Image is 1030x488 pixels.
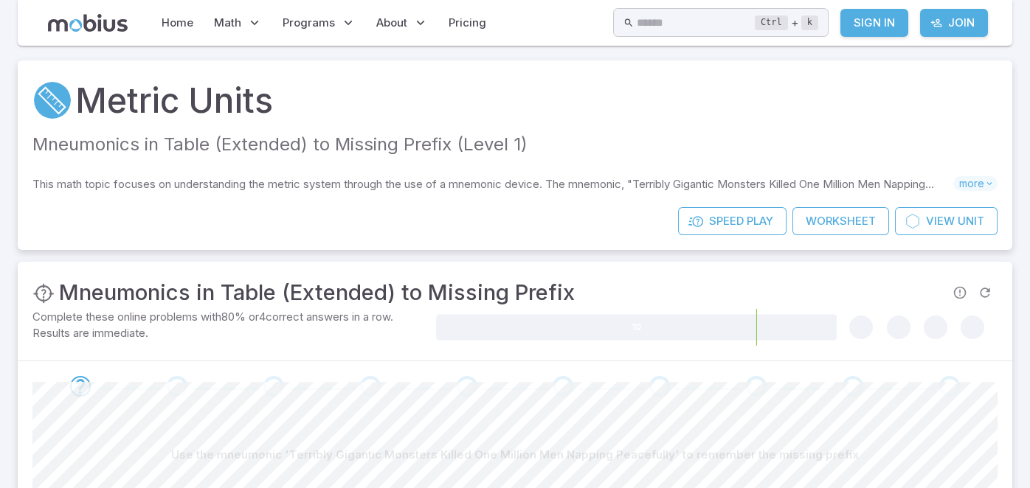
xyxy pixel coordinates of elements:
[32,131,998,158] p: Mneumonics in Table (Extended) to Missing Prefix (Level 1)
[947,280,972,305] span: Report an issue with the question
[755,15,788,30] kbd: Ctrl
[649,376,670,397] div: Go to the next question
[59,276,575,309] h3: Mneumonics in Table (Extended) to Missing Prefix
[972,280,998,305] span: Refresh Question
[678,207,787,235] a: SpeedPlay
[376,15,407,31] span: About
[840,9,908,37] a: Sign In
[171,447,859,463] p: Use the mneumonic 'Terribly Gigantic Monsters Killed One Million Men Napping Peacefully' to remem...
[926,213,955,229] span: View
[792,207,889,235] a: Worksheet
[283,15,335,31] span: Programs
[32,309,433,341] p: Complete these online problems with 80 % or 4 correct answers in a row. Results are immediate.
[157,6,198,40] a: Home
[70,376,91,397] div: Go to the next question
[843,376,863,397] div: Go to the next question
[553,376,573,397] div: Go to the next question
[444,6,491,40] a: Pricing
[214,15,241,31] span: Math
[457,376,477,397] div: Go to the next question
[360,376,381,397] div: Go to the next question
[920,9,988,37] a: Join
[939,376,960,397] div: Go to the next question
[709,213,744,229] span: Speed
[167,376,187,397] div: Go to the next question
[755,14,818,32] div: +
[263,376,284,397] div: Go to the next question
[958,213,984,229] span: Unit
[747,213,773,229] span: Play
[801,15,818,30] kbd: k
[75,75,273,125] a: Metric Units
[32,176,953,192] p: This math topic focuses on understanding the metric system through the use of a mnemonic device. ...
[895,207,998,235] a: ViewUnit
[32,80,72,120] a: Metric Units
[746,376,767,397] div: Go to the next question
